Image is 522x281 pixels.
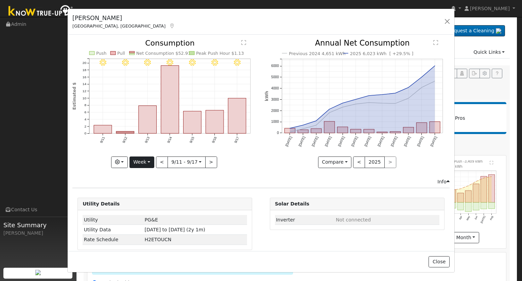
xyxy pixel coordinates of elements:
[234,59,241,66] i: 9/17 - Clear
[420,86,423,89] circle: onclick=""
[337,127,348,133] rect: onclick=""
[275,201,309,206] strong: Solar Details
[275,215,335,225] td: Inverter
[94,125,112,133] rect: onclick=""
[100,59,106,66] i: 9/11 - Clear
[196,51,244,56] text: Peak Push Hour $1.13
[72,83,77,110] text: Estimated $
[271,76,279,79] text: 5000
[394,102,397,105] circle: onclick=""
[72,23,166,29] span: [GEOGRAPHIC_DATA], [GEOGRAPHIC_DATA]
[288,131,291,133] circle: onclick=""
[301,128,304,130] circle: onclick=""
[271,98,279,101] text: 3000
[336,217,371,222] span: ID: null, authorized: None
[167,136,173,144] text: 9/14
[420,76,423,79] circle: onclick=""
[350,51,414,56] text: 2025 6,023 kWh [ +29.5% ]
[364,129,374,133] rect: onclick=""
[84,132,86,135] text: 0
[437,178,450,185] div: Info
[169,23,175,29] a: Map
[353,156,365,168] button: <
[315,124,317,127] circle: onclick=""
[83,61,87,65] text: 20
[83,82,87,86] text: 14
[390,132,400,133] rect: onclick=""
[289,51,346,56] text: Previous 2024 4,651 kWh
[228,98,246,134] rect: onclick=""
[407,97,410,100] circle: onclick=""
[234,136,240,144] text: 9/17
[83,225,143,235] td: Utility Data
[284,136,293,147] text: [DATE]
[315,119,317,122] circle: onclick=""
[367,94,370,97] circle: onclick=""
[311,129,321,133] rect: onclick=""
[145,217,158,222] span: ID: 17294811, authorized: 09/18/25
[83,89,87,93] text: 12
[83,75,87,79] text: 16
[367,101,370,104] circle: onclick=""
[324,136,332,147] text: [DATE]
[433,40,438,46] text: 
[136,51,191,56] text: Net Consumption $52.91
[318,156,352,168] button: Compare
[365,156,385,168] button: 2025
[84,111,86,114] text: 6
[206,111,224,134] rect: onclick=""
[430,122,440,133] rect: onclick=""
[122,59,129,66] i: 9/12 - Clear
[189,136,195,144] text: 9/15
[350,136,359,147] text: [DATE]
[271,86,279,90] text: 4000
[328,112,331,114] circle: onclick=""
[271,109,279,113] text: 2000
[301,124,304,127] circle: onclick=""
[381,102,383,105] circle: onclick=""
[350,129,361,133] rect: onclick=""
[83,201,120,206] strong: Utility Details
[211,59,218,66] i: 9/16 - Clear
[298,136,306,147] text: [DATE]
[205,156,217,168] button: >
[298,130,308,133] rect: onclick=""
[144,59,151,66] i: 9/13 - Clear
[311,136,319,147] text: [DATE]
[145,227,205,232] span: [DATE] to [DATE] (2y 1m)
[139,106,157,134] rect: onclick=""
[341,102,344,104] circle: onclick=""
[145,39,195,47] text: Consumption
[83,215,143,225] td: Utility
[284,129,295,133] rect: onclick=""
[189,59,196,66] i: 9/15 - Clear
[84,103,86,107] text: 8
[144,136,150,144] text: 9/13
[416,123,427,133] rect: onclick=""
[277,131,279,135] text: 0
[96,51,106,56] text: Push
[122,136,128,144] text: 9/12
[354,103,357,105] circle: onclick=""
[377,132,387,133] rect: onclick=""
[337,136,345,147] text: [DATE]
[271,120,279,124] text: 1000
[145,237,172,242] span: F
[168,156,206,168] button: 9/11 - 9/17
[241,40,246,45] text: 
[403,128,414,133] rect: onclick=""
[83,235,143,245] td: Rate Schedule
[315,39,410,48] text: Annual Net Consumption
[394,92,397,95] circle: onclick=""
[341,106,344,109] circle: onclick=""
[116,132,134,134] rect: onclick=""
[390,136,398,147] text: [DATE]
[161,66,179,134] rect: onclick=""
[264,91,269,101] text: kWh
[211,136,217,144] text: 9/16
[416,136,424,147] text: [DATE]
[364,136,372,147] text: [DATE]
[72,14,175,22] h5: [PERSON_NAME]
[403,136,411,147] text: [DATE]
[354,98,357,101] circle: onclick=""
